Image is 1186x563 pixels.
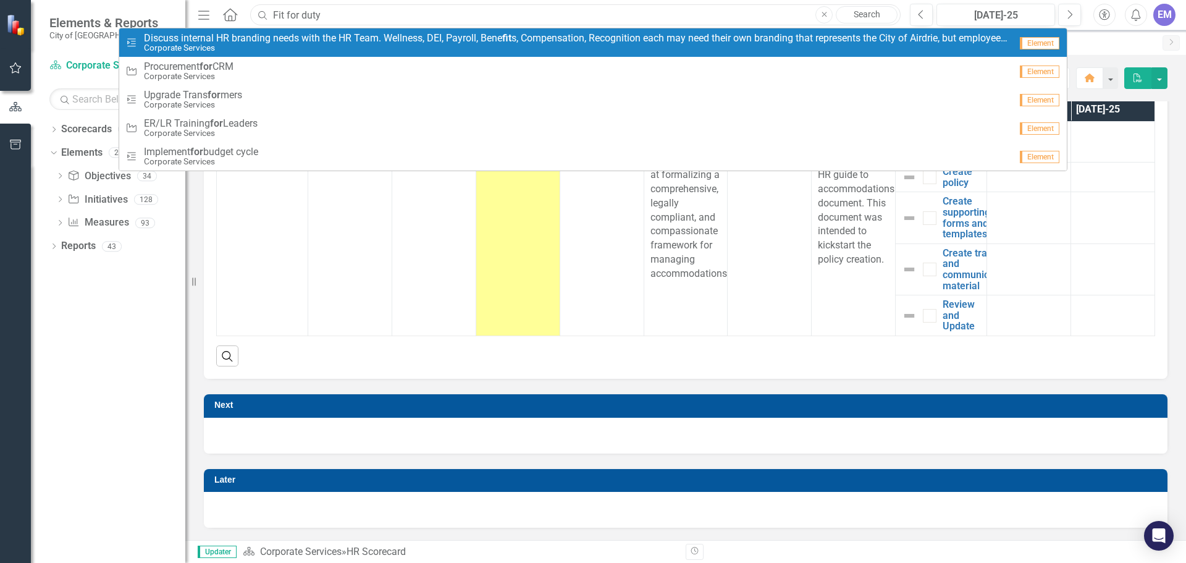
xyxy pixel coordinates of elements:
span: Implement budget cycle [144,146,258,158]
span: Procurement CRM [144,61,233,72]
td: Double-Click to Edit Right Click for Context Menu [896,163,987,192]
img: Not Defined [902,170,917,185]
td: Double-Click to Edit Right Click for Context Menu [896,243,987,295]
strong: for [208,89,221,101]
span: Element [1020,94,1059,106]
td: Double-Click to Edit [987,295,1071,336]
a: Initiatives [67,193,127,207]
img: Not Defined [902,211,917,226]
small: Corporate Services [144,72,233,81]
input: Search ClearPoint... [250,4,901,26]
a: Corporate Services [260,546,342,557]
td: Double-Click to Edit [1071,243,1155,295]
strong: for [190,146,203,158]
div: 128 [134,194,158,205]
a: Reports [61,239,96,253]
a: Scorecards [61,122,112,137]
td: Double-Click to Edit [987,163,1071,192]
span: Element [1020,37,1059,49]
td: Double-Click to Edit Right Click for Context Menu [896,192,987,243]
img: ClearPoint Strategy [6,14,28,36]
a: Create policy [943,166,980,188]
h3: Later [214,475,1161,485]
div: 255 [109,148,133,158]
span: ER/LR Training Leaders [144,118,258,129]
small: City of [GEOGRAPHIC_DATA] [49,30,158,40]
td: Double-Click to Edit [987,243,1071,295]
a: Create training and communication material [943,248,1011,291]
strong: for [210,117,223,129]
button: EM [1153,4,1175,26]
td: Double-Click to Edit [1071,163,1155,192]
strong: for [200,61,212,72]
td: Double-Click to Edit [728,122,812,336]
div: [DATE]-25 [941,8,1051,23]
p: On [DATE], [PERSON_NAME] created a draft HR guide to accommodations document. This document was i... [818,125,889,266]
button: [DATE]-25 [936,4,1055,26]
a: Implementforbudget cycleCorporate ServicesElement [119,142,1067,171]
td: Double-Click to Edit [560,122,644,336]
span: This is a strategic initiative aimed at formalizing a comprehensive, legally compliant, and compa... [650,126,730,279]
a: Measures [67,216,128,230]
div: 43 [102,241,122,252]
a: Elements [61,146,103,160]
a: Search [836,6,898,23]
span: Upgrade Trans mers [144,90,242,101]
a: ER/LR TrainingforLeadersCorporate ServicesElement [119,114,1067,142]
a: Create supporting forms and templates [943,196,990,239]
div: Open Intercom Messenger [1144,521,1174,551]
small: Corporate Services [144,129,258,138]
div: » [243,545,676,559]
img: Not Defined [902,308,917,323]
a: Objectives [67,169,130,184]
small: Corporate Services [144,43,1011,53]
td: Double-Click to Edit [1071,295,1155,336]
td: Double-Click to Edit [1071,122,1155,163]
span: Updater [198,546,237,558]
input: Search Below... [49,88,173,110]
span: Element [1020,151,1059,163]
td: Double-Click to Edit [987,192,1071,243]
div: 93 [135,218,155,228]
strong: fit [502,32,511,44]
a: Discuss internal HR branding needs with the HR Team. Wellness, DEI, Payroll, Benefits, Compensati... [119,28,1067,57]
td: Double-Click to Edit [812,122,896,336]
a: Upgrade TransformersCorporate ServicesElement [119,85,1067,114]
td: Double-Click to Edit [1071,192,1155,243]
h3: Next [214,400,1161,410]
span: Element [1020,122,1059,135]
div: HR Scorecard [347,546,406,557]
td: Double-Click to Edit Right Click for Context Menu [896,295,987,336]
span: Discuss internal HR branding needs with the HR Team. Wellness, DEI, Payroll, Bene s, Compensation... [144,33,1011,44]
img: Not Defined [902,262,917,277]
small: Corporate Services [144,100,242,109]
a: Corporate Services [49,59,173,73]
td: Double-Click to Edit Right Click for Context Menu [217,122,308,336]
a: Review and Update [943,299,980,332]
span: Elements & Reports [49,15,158,30]
span: Element [1020,66,1059,78]
a: ProcurementforCRMCorporate ServicesElement [119,57,1067,85]
div: 34 [137,171,157,181]
small: Corporate Services [144,157,258,166]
